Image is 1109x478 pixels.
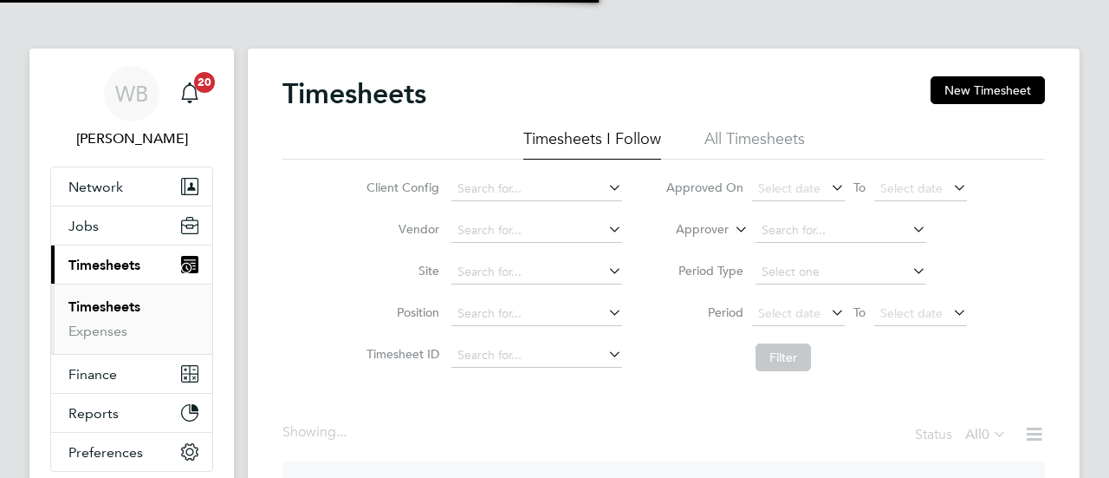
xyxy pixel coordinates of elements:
[51,246,212,284] button: Timesheets
[51,284,212,354] div: Timesheets
[451,219,622,243] input: Search for...
[50,66,213,149] a: WB[PERSON_NAME]
[756,344,811,371] button: Filter
[51,167,212,206] button: Network
[848,301,871,324] span: To
[68,323,127,339] a: Expenses
[665,304,743,320] label: Period
[68,179,123,195] span: Network
[172,66,207,121] a: 20
[361,346,439,362] label: Timesheet ID
[451,260,622,285] input: Search for...
[880,305,943,321] span: Select date
[361,221,439,237] label: Vendor
[665,180,743,195] label: Approved On
[931,76,1045,104] button: New Timesheet
[68,218,99,234] span: Jobs
[915,423,1010,448] div: Status
[115,82,148,105] span: WB
[68,366,117,383] span: Finance
[194,72,215,93] span: 20
[965,426,1007,443] label: All
[282,76,426,111] h2: Timesheets
[361,180,439,195] label: Client Config
[68,444,143,461] span: Preferences
[880,180,943,196] span: Select date
[758,180,820,196] span: Select date
[451,302,622,326] input: Search for...
[68,405,119,422] span: Reports
[758,305,820,321] span: Select date
[51,394,212,432] button: Reports
[451,177,622,201] input: Search for...
[51,355,212,393] button: Finance
[756,260,926,285] input: Select one
[51,433,212,471] button: Preferences
[651,221,729,239] label: Approver
[68,298,140,315] a: Timesheets
[361,263,439,278] label: Site
[451,344,622,368] input: Search for...
[848,176,871,199] span: To
[704,128,805,160] li: All Timesheets
[523,128,661,160] li: Timesheets I Follow
[665,263,743,278] label: Period Type
[982,426,989,443] span: 0
[50,128,213,149] span: Warwick Buckley
[68,257,140,273] span: Timesheets
[336,423,347,441] span: ...
[282,423,350,442] div: Showing
[756,219,926,243] input: Search for...
[361,304,439,320] label: Position
[51,206,212,245] button: Jobs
